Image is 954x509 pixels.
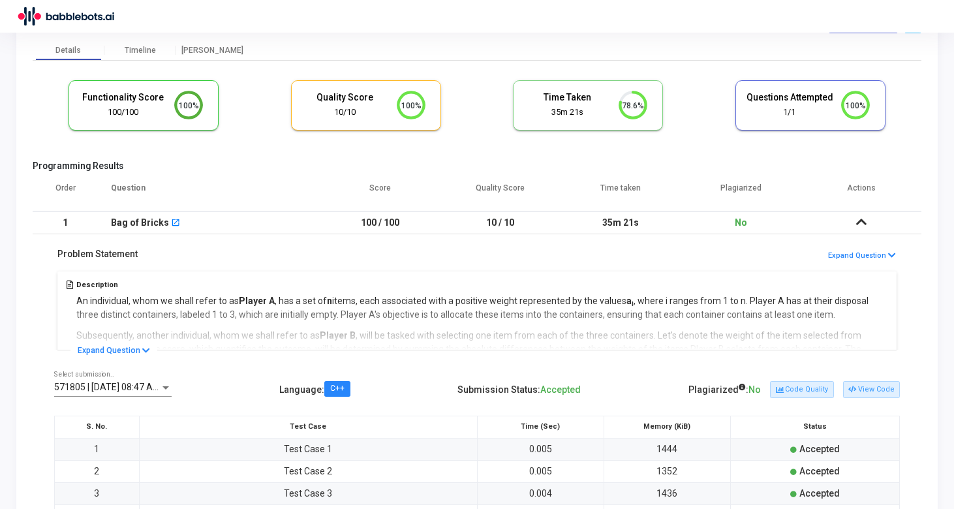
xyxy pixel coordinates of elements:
[16,3,114,29] img: logo
[457,379,581,401] div: Submission Status:
[54,382,211,392] span: 571805 | [DATE] 08:47 AM IST (Best) P
[523,106,611,119] div: 35m 21s
[33,211,98,234] td: 1
[561,175,681,211] th: Time taken
[477,482,604,504] td: 0.004
[731,416,900,438] th: Status
[799,466,840,476] span: Accepted
[561,211,681,234] td: 35m 21s
[301,106,389,119] div: 10/10
[801,175,921,211] th: Actions
[843,381,900,398] button: View Code
[681,175,801,211] th: Plagiarized
[76,294,888,322] p: An individual, whom we shall refer to as , has a set of items, each associated with a positive we...
[320,175,440,211] th: Score
[33,161,921,172] h5: Programming Results
[770,381,833,398] button: Code Quality
[477,460,604,482] td: 0.005
[688,379,761,401] div: Plagiarized :
[330,385,345,393] div: C++
[76,281,888,289] h5: Description
[55,416,140,438] th: S. No.
[327,296,332,306] strong: n
[98,175,320,211] th: Question
[799,488,840,499] span: Accepted
[748,384,761,395] span: No
[111,212,169,234] div: Bag of Bricks
[440,175,561,211] th: Quality Score
[746,92,833,103] h5: Questions Attempted
[55,438,140,460] td: 1
[70,344,157,357] button: Expand Question
[604,482,730,504] td: 1436
[735,217,747,228] span: No
[139,460,477,482] td: Test Case 2
[604,416,730,438] th: Memory (KiB)
[827,250,897,262] button: Expand Question
[55,460,140,482] td: 2
[139,482,477,504] td: Test Case 3
[139,416,477,438] th: Test Case
[540,384,581,395] span: Accepted
[176,46,248,55] div: [PERSON_NAME]
[626,296,634,306] strong: a
[523,92,611,103] h5: Time Taken
[604,460,730,482] td: 1352
[55,46,81,55] div: Details
[799,444,840,454] span: Accepted
[55,482,140,504] td: 3
[440,211,561,234] td: 10 / 10
[301,92,389,103] h5: Quality Score
[746,106,833,119] div: 1/1
[79,92,166,103] h5: Functionality Score
[33,175,98,211] th: Order
[279,379,350,401] div: Language :
[57,249,138,260] h5: Problem Statement
[477,438,604,460] td: 0.005
[171,219,180,228] mat-icon: open_in_new
[239,296,275,306] strong: Player A
[604,438,730,460] td: 1444
[320,211,440,234] td: 100 / 100
[477,416,604,438] th: Time (Sec)
[125,46,156,55] div: Timeline
[139,438,477,460] td: Test Case 1
[79,106,166,119] div: 100/100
